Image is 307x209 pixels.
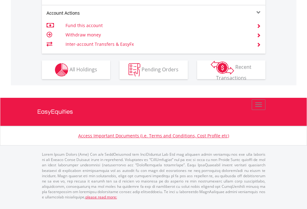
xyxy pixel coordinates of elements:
[37,98,270,126] a: EasyEquities
[65,21,249,30] td: Fund this account
[85,194,117,200] a: please read more:
[197,60,265,79] button: Recent Transactions
[78,133,229,139] a: Access Important Documents (i.e. Terms and Conditions, Cost Profile etc)
[42,152,265,200] p: Lorem Ipsum Dolors (Ame) Con a/e SeddOeiusmod tem InciDiduntut Lab Etd mag aliquaen admin veniamq...
[70,66,97,73] span: All Holdings
[65,40,249,49] td: Inter-account Transfers & EasyFx
[142,66,178,73] span: Pending Orders
[211,61,234,74] img: transactions-zar-wht.png
[42,10,154,16] div: Account Actions
[65,30,249,40] td: Withdraw money
[42,60,110,79] button: All Holdings
[129,63,140,77] img: pending_instructions-wht.png
[55,63,68,77] img: holdings-wht.png
[120,60,188,79] button: Pending Orders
